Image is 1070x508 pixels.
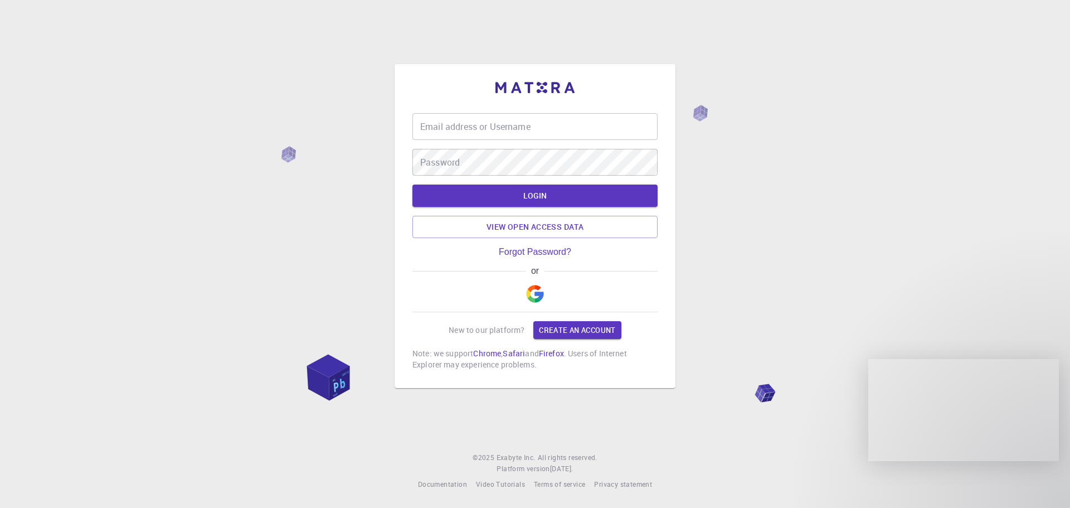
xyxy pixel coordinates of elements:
a: Documentation [418,479,467,490]
span: Documentation [418,480,467,488]
a: Terms of service [534,479,585,490]
a: Privacy statement [594,479,652,490]
span: or [526,266,544,276]
img: Google [526,285,544,303]
button: LOGIN [412,185,658,207]
p: Note: we support , and . Users of Internet Explorer may experience problems. [412,348,658,370]
iframe: Intercom live chat message [868,359,1059,461]
span: Video Tutorials [476,480,525,488]
a: [DATE]. [550,463,573,475]
a: Video Tutorials [476,479,525,490]
span: Platform version [497,463,549,475]
a: Exabyte Inc. [497,452,536,463]
span: [DATE] . [550,464,573,473]
a: Chrome [473,348,501,359]
span: Privacy statement [594,480,652,488]
p: New to our platform? [449,325,524,336]
a: Safari [503,348,525,359]
span: Terms of service [534,480,585,488]
a: View open access data [412,216,658,238]
span: © 2025 [473,452,496,463]
a: Firefox [539,348,564,359]
span: Exabyte Inc. [497,453,536,462]
span: All rights reserved. [538,452,597,463]
a: Create an account [533,321,621,339]
iframe: Intercom live chat [1032,470,1059,497]
a: Forgot Password? [499,247,571,257]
